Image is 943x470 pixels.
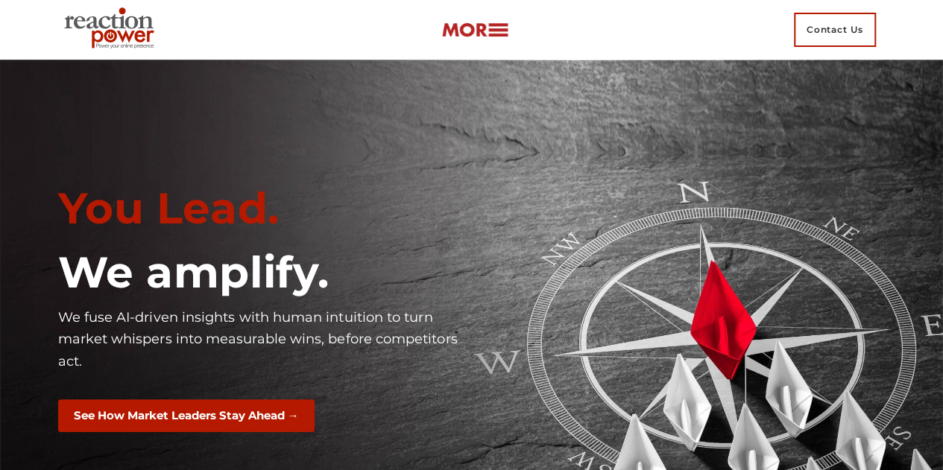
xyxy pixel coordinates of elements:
img: Executive Branding | Personal Branding Agency [58,3,166,57]
p: We fuse AI-driven insights with human intuition to turn market whispers into measurable wins, bef... [58,307,461,373]
h1: We amplify. [58,247,461,299]
img: more-btn.png [441,22,508,39]
span: You Lead. [58,182,280,235]
button: See How Market Leaders Stay Ahead → [58,399,315,433]
span: Contact Us [794,13,876,47]
a: See How Market Leaders Stay Ahead → [58,407,315,423]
